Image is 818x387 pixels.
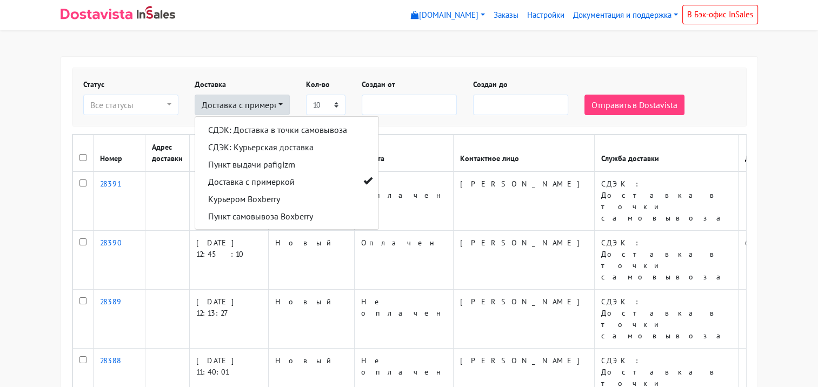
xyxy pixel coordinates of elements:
[208,123,347,136] span: СДЭК: Доставка в точки самовывоза
[208,192,280,205] span: Курьером Boxberry
[195,95,290,115] button: Доставка с примеркой
[137,6,176,19] img: InSales
[594,231,738,290] td: СДЭК: Доставка в точки самовывоза
[83,95,178,115] button: Все статусы
[100,297,122,306] a: 28389
[208,210,313,223] span: Пункт самовывоза Boxberry
[306,79,330,90] label: Кол-во
[738,290,815,349] td: 530.00
[682,5,758,24] a: В Бэк-офис InSales
[453,171,594,231] td: [PERSON_NAME]
[93,135,145,172] th: Номер
[268,290,354,349] td: Новый
[594,171,738,231] td: СДЭК: Доставка в точки самовывоза
[189,231,268,290] td: [DATE] 12:45:10
[354,231,453,290] td: Оплачен
[453,290,594,349] td: [PERSON_NAME]
[738,171,815,231] td: 610.00
[354,135,453,172] th: Оплата
[407,5,489,26] a: [DOMAIN_NAME]
[594,290,738,349] td: СДЭК: Доставка в точки самовывоза
[208,141,314,154] span: СДЭК: Курьерская доставка
[100,179,121,189] a: 28391
[268,231,354,290] td: Новый
[523,5,569,26] a: Настройки
[473,79,508,90] label: Создан до
[202,98,276,111] div: Доставка с примеркой
[208,175,295,188] span: Доставка с примеркой
[83,79,104,90] label: Статус
[453,135,594,172] th: Контактное лицо
[189,135,268,172] th: Дата создания
[189,171,268,231] td: [DATE] 12:46:50
[569,5,682,26] a: Документация и поддержка
[195,79,226,90] label: Доставка
[584,95,684,115] button: Отправить в Dostavista
[738,135,815,172] th: Доставка (руб.)
[362,79,395,90] label: Создан от
[100,238,122,248] a: 28390
[90,98,165,111] div: Все статусы
[453,231,594,290] td: [PERSON_NAME]
[354,290,453,349] td: Не оплачен
[100,356,121,365] a: 28388
[489,5,523,26] a: Заказы
[145,135,189,172] th: Адрес доставки
[208,158,295,171] span: Пункт выдачи pafigizm
[594,135,738,172] th: Служба доставки
[738,231,815,290] td: 650.00
[189,290,268,349] td: [DATE] 12:13:27
[61,9,132,19] img: Dostavista - срочная курьерская служба доставки
[354,171,453,231] td: Не оплачен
